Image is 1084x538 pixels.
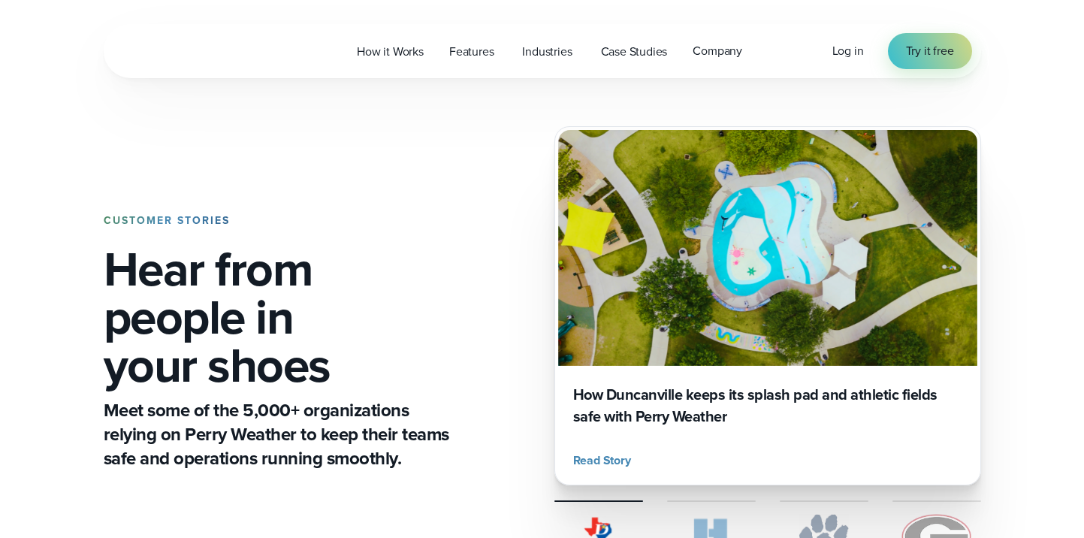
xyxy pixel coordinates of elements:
[558,130,977,366] img: Duncanville Splash Pad
[522,43,572,61] span: Industries
[693,42,742,60] span: Company
[104,398,455,470] p: Meet some of the 5,000+ organizations relying on Perry Weather to keep their teams safe and opera...
[104,245,455,389] h1: Hear from people in your shoes
[554,126,981,485] div: 1 of 4
[554,126,981,485] a: Duncanville Splash Pad How Duncanville keeps its splash pad and athletic fields safe with Perry W...
[104,213,230,228] strong: CUSTOMER STORIES
[573,452,631,470] span: Read Story
[888,33,972,69] a: Try it free
[357,43,424,61] span: How it Works
[588,36,681,67] a: Case Studies
[832,42,864,60] a: Log in
[573,384,962,428] h3: How Duncanville keeps its splash pad and athletic fields safe with Perry Weather
[449,43,494,61] span: Features
[906,42,954,60] span: Try it free
[601,43,668,61] span: Case Studies
[344,36,436,67] a: How it Works
[554,126,981,485] div: slideshow
[832,42,864,59] span: Log in
[573,452,637,470] button: Read Story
